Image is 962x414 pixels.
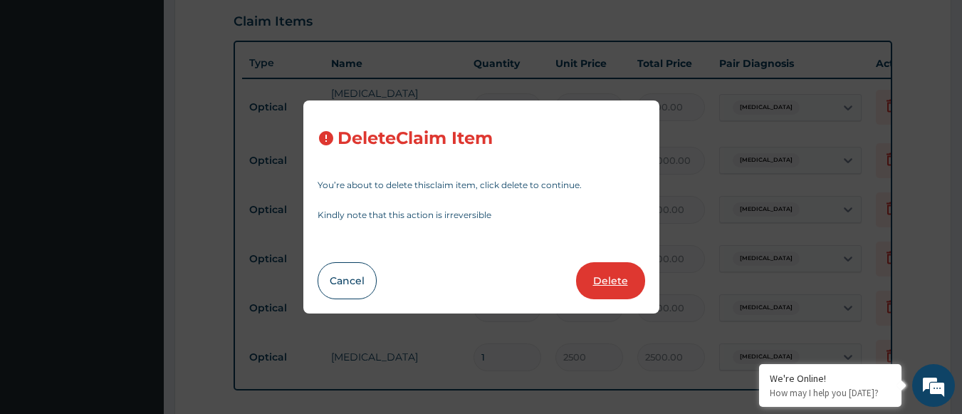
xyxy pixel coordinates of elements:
[770,387,891,399] p: How may I help you today?
[338,129,493,148] h3: Delete Claim Item
[74,80,239,98] div: Chat with us now
[770,372,891,385] div: We're Online!
[7,269,271,319] textarea: Type your message and hit 'Enter'
[576,262,645,299] button: Delete
[234,7,268,41] div: Minimize live chat window
[318,262,377,299] button: Cancel
[83,119,197,263] span: We're online!
[318,181,645,190] p: You’re about to delete this claim item , click delete to continue.
[318,211,645,219] p: Kindly note that this action is irreversible
[26,71,58,107] img: d_794563401_company_1708531726252_794563401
